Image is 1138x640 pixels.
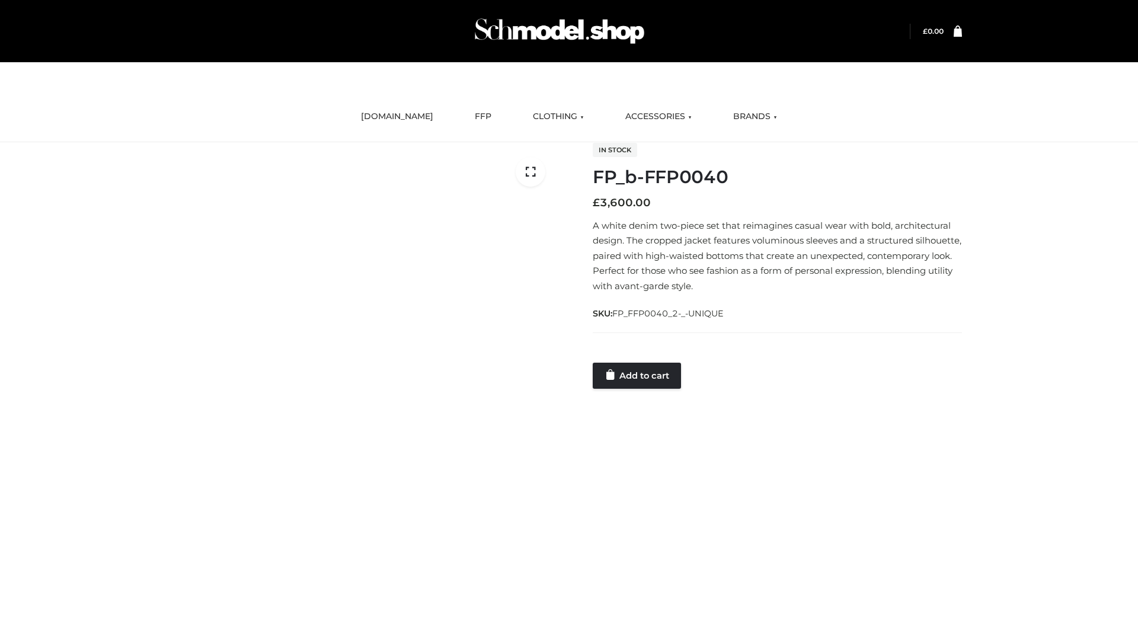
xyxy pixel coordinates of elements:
a: BRANDS [724,104,786,130]
span: In stock [593,143,637,157]
a: [DOMAIN_NAME] [352,104,442,130]
a: £0.00 [923,27,944,36]
a: ACCESSORIES [616,104,701,130]
h1: FP_b-FFP0040 [593,167,962,188]
bdi: 3,600.00 [593,196,651,209]
span: £ [593,196,600,209]
span: FP_FFP0040_2-_-UNIQUE [612,308,724,319]
a: FFP [466,104,500,130]
img: Schmodel Admin 964 [471,8,648,55]
a: CLOTHING [524,104,593,130]
a: Add to cart [593,363,681,389]
p: A white denim two-piece set that reimagines casual wear with bold, architectural design. The crop... [593,218,962,294]
span: £ [923,27,928,36]
bdi: 0.00 [923,27,944,36]
span: SKU: [593,306,725,321]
